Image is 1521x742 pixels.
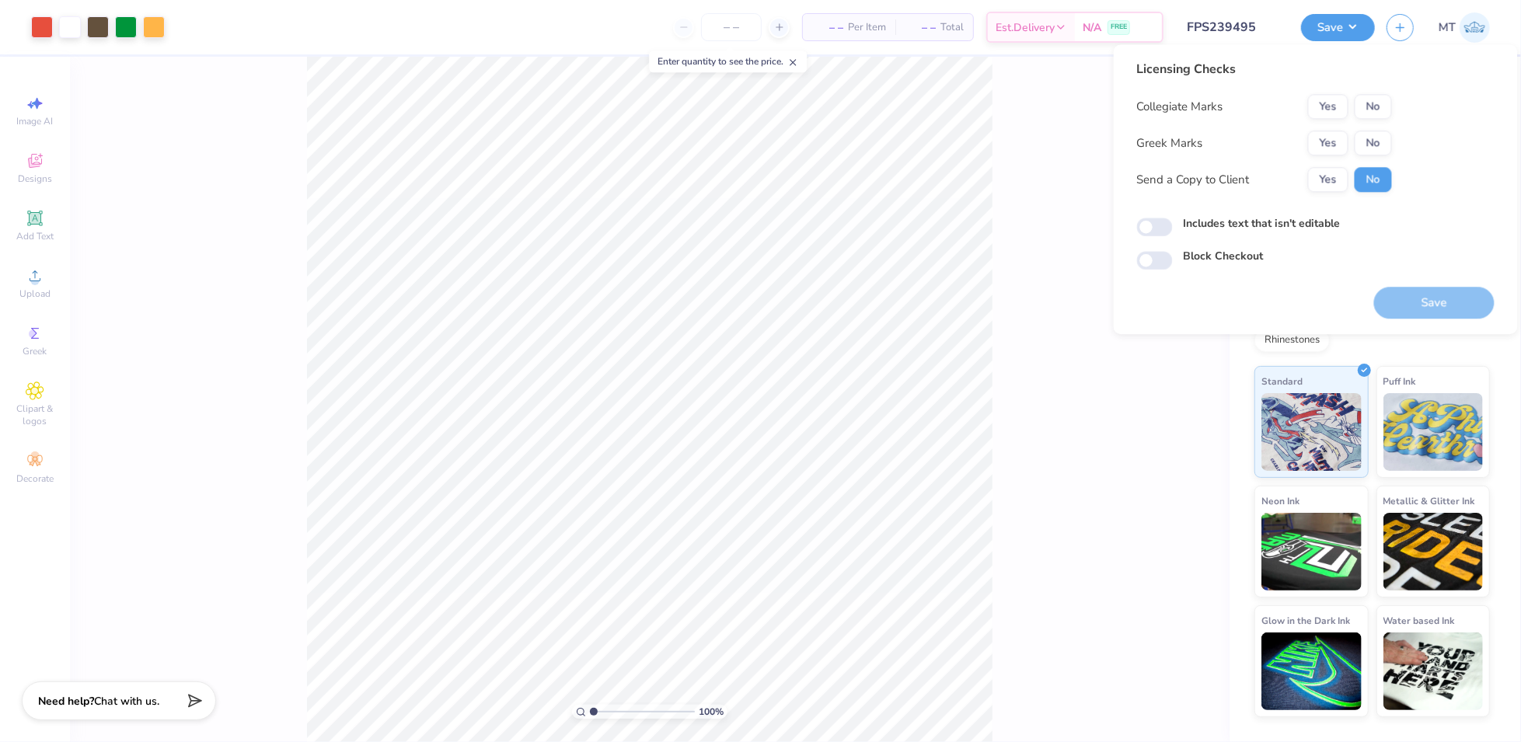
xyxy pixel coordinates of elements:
[1137,60,1392,78] div: Licensing Checks
[1383,632,1484,710] img: Water based Ink
[1137,134,1203,152] div: Greek Marks
[649,51,807,72] div: Enter quantity to see the price.
[1184,215,1341,232] label: Includes text that isn't editable
[94,694,159,709] span: Chat with us.
[1383,393,1484,471] img: Puff Ink
[1254,329,1330,352] div: Rhinestones
[1383,373,1416,389] span: Puff Ink
[16,230,54,242] span: Add Text
[1261,612,1350,629] span: Glow in the Dark Ink
[1175,12,1289,43] input: Untitled Design
[1184,249,1264,265] label: Block Checkout
[1460,12,1490,43] img: Michelle Tapire
[1383,493,1475,509] span: Metallic & Glitter Ink
[1301,14,1375,41] button: Save
[1261,493,1299,509] span: Neon Ink
[905,19,936,36] span: – –
[1261,632,1362,710] img: Glow in the Dark Ink
[1261,513,1362,590] img: Neon Ink
[1439,12,1490,43] a: MT
[1308,167,1348,192] button: Yes
[699,705,724,719] span: 100 %
[1439,19,1456,37] span: MT
[18,172,52,185] span: Designs
[19,287,51,300] span: Upload
[16,472,54,485] span: Decorate
[17,115,54,127] span: Image AI
[1355,167,1392,192] button: No
[1355,94,1392,119] button: No
[1137,98,1223,116] div: Collegiate Marks
[701,13,762,41] input: – –
[940,19,964,36] span: Total
[1383,513,1484,590] img: Metallic & Glitter Ink
[38,694,94,709] strong: Need help?
[1261,393,1362,471] img: Standard
[812,19,843,36] span: – –
[1308,131,1348,155] button: Yes
[1355,131,1392,155] button: No
[1383,612,1455,629] span: Water based Ink
[1111,22,1127,33] span: FREE
[848,19,886,36] span: Per Item
[1137,171,1250,189] div: Send a Copy to Client
[1261,373,1303,389] span: Standard
[1308,94,1348,119] button: Yes
[23,345,47,357] span: Greek
[996,19,1055,36] span: Est. Delivery
[8,402,62,427] span: Clipart & logos
[1083,19,1101,36] span: N/A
